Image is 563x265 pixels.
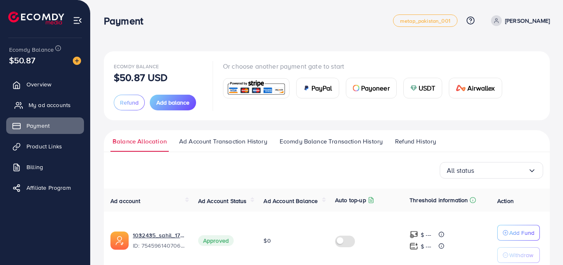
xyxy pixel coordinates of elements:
span: Payment [26,122,50,130]
span: Ad account [110,197,141,205]
a: Overview [6,76,84,93]
button: Withdraw [497,247,540,263]
a: Product Links [6,138,84,155]
span: Product Links [26,142,62,150]
div: Search for option [440,162,543,179]
a: card [223,78,290,98]
span: All status [447,164,474,177]
button: Refund [114,95,145,110]
span: metap_pakistan_001 [400,18,450,24]
span: Refund [120,98,139,107]
img: card [410,85,417,91]
span: Ecomdy Balance [9,45,54,54]
img: top-up amount [410,230,418,239]
span: Ecomdy Balance [114,63,159,70]
p: Withdraw [509,250,533,260]
span: Airwallex [467,83,495,93]
span: Balance Allocation [113,137,167,146]
span: Ad Account Status [198,197,247,205]
span: PayPal [311,83,332,93]
a: Payment [6,117,84,134]
input: Search for option [474,164,528,177]
img: top-up amount [410,242,418,251]
iframe: Chat [528,228,557,259]
span: Ad Account Transaction History [179,137,267,146]
p: Or choose another payment gate to start [223,61,509,71]
img: logo [8,12,64,24]
span: Add balance [156,98,189,107]
h3: Payment [104,15,150,27]
span: Refund History [395,137,436,146]
p: Auto top-up [335,195,366,205]
a: Affiliate Program [6,179,84,196]
span: $0 [264,236,271,245]
img: card [226,79,287,97]
img: image [73,57,81,65]
p: [PERSON_NAME] [505,16,550,26]
span: Billing [26,163,43,171]
img: card [353,85,359,91]
span: ID: 7545961407066914833 [133,241,185,250]
a: My ad accounts [6,97,84,113]
p: Add Fund [509,228,534,238]
button: Add Fund [497,225,540,241]
p: Threshold information [410,195,468,205]
a: [PERSON_NAME] [488,15,550,26]
span: Ad Account Balance [264,197,318,205]
a: cardUSDT [403,78,443,98]
span: Overview [26,80,51,88]
span: USDT [419,83,436,93]
img: ic-ads-acc.e4c84228.svg [110,232,129,250]
img: menu [73,16,82,25]
a: cardAirwallex [449,78,502,98]
p: $50.87 USD [114,72,168,82]
a: Billing [6,159,84,175]
img: card [303,85,310,91]
a: metap_pakistan_001 [393,14,458,27]
div: <span class='underline'>1032435_sahil_1756931102655</span></br>7545961407066914833 [133,231,185,250]
a: cardPayoneer [346,78,397,98]
button: Add balance [150,95,196,110]
span: Approved [198,235,234,246]
span: My ad accounts [29,101,71,109]
span: $50.87 [9,54,35,66]
span: Ecomdy Balance Transaction History [280,137,383,146]
img: card [456,85,466,91]
p: $ --- [421,230,431,240]
span: Action [497,197,514,205]
p: $ --- [421,241,431,251]
span: Payoneer [361,83,390,93]
a: cardPayPal [296,78,339,98]
a: 1032435_sahil_1756931102655 [133,231,185,239]
span: Affiliate Program [26,184,71,192]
